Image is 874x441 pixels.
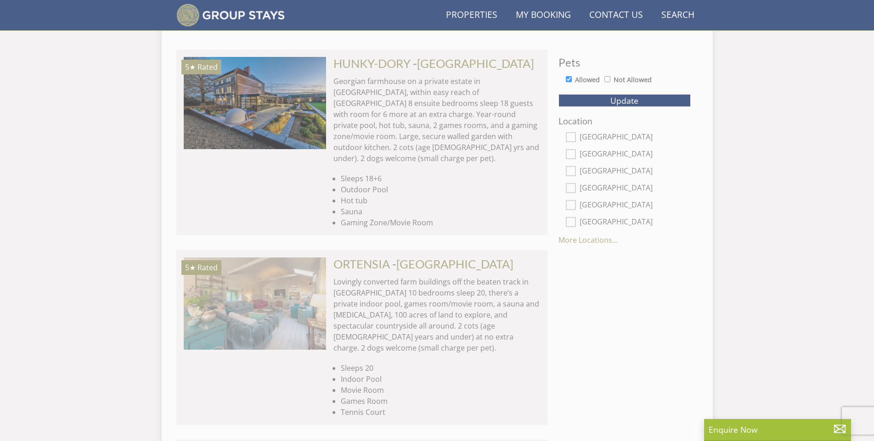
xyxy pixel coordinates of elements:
[185,62,196,72] span: HUNKY-DORY has a 5 star rating under the Quality in Tourism Scheme
[184,57,326,149] a: 5★ Rated
[614,75,652,85] label: Not Allowed
[580,201,691,211] label: [GEOGRAPHIC_DATA]
[333,56,411,70] a: HUNKY-DORY
[341,195,540,206] li: Hot tub
[341,363,540,374] li: Sleeps 20
[658,5,698,26] a: Search
[333,276,540,353] p: Lovingly converted farm buildings off the beaten track in [GEOGRAPHIC_DATA] 10 bedrooms sleep 20,...
[709,424,846,435] p: Enquire Now
[176,4,285,27] img: Group Stays
[341,374,540,385] li: Indoor Pool
[392,257,513,271] span: -
[333,257,390,271] a: ORTENSIA
[341,184,540,195] li: Outdoor Pool
[580,133,691,143] label: [GEOGRAPHIC_DATA]
[341,173,540,184] li: Sleeps 18+6
[333,76,540,164] p: Georgian farmhouse on a private estate in [GEOGRAPHIC_DATA], within easy reach of [GEOGRAPHIC_DAT...
[558,116,691,126] h3: Location
[580,150,691,160] label: [GEOGRAPHIC_DATA]
[580,218,691,228] label: [GEOGRAPHIC_DATA]
[396,257,513,271] a: [GEOGRAPHIC_DATA]
[575,75,600,85] label: Allowed
[580,167,691,177] label: [GEOGRAPHIC_DATA]
[184,57,326,149] img: hunky-dory-holiday-homes-wiltshire-sleeps-24.original.jpg
[341,385,540,396] li: Movie Room
[442,5,501,26] a: Properties
[184,257,326,349] a: 5★ Rated
[580,184,691,194] label: [GEOGRAPHIC_DATA]
[197,62,218,72] span: Rated
[558,235,618,245] a: More Locations...
[512,5,575,26] a: My Booking
[558,94,691,107] button: Update
[341,206,540,217] li: Sauna
[610,95,638,106] span: Update
[558,56,691,68] h3: Pets
[341,396,540,407] li: Games Room
[413,56,534,70] span: -
[417,56,534,70] a: [GEOGRAPHIC_DATA]
[586,5,647,26] a: Contact Us
[197,262,218,273] span: Rated
[185,262,196,273] span: ORTENSIA has a 5 star rating under the Quality in Tourism Scheme
[341,217,540,228] li: Gaming Zone/Movie Room
[184,257,326,349] img: Ortensia-somerset-luxury-group-accommodation-sleeps-16.original.jpg
[341,407,540,418] li: Tennis Court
